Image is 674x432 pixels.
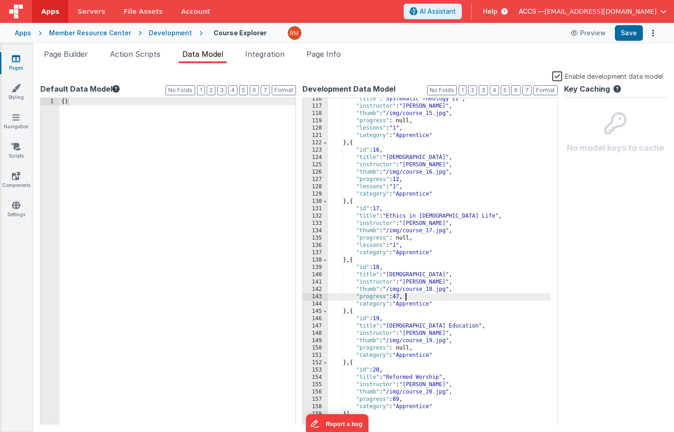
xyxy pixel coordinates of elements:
button: No Folds [165,85,195,95]
div: 138 [303,257,328,264]
div: 158 [303,403,328,410]
span: Apps [41,7,59,16]
div: 132 [303,213,328,220]
div: 136 [303,242,328,249]
button: 3 [479,85,488,95]
button: 7 [522,85,532,95]
div: 155 [303,381,328,388]
img: 1e10b08f9103151d1000344c2f9be56b [288,27,301,39]
button: Save [615,25,643,41]
div: 135 [303,235,328,242]
div: 146 [303,315,328,323]
span: AI Assistant [420,7,456,16]
button: Options [647,27,659,39]
button: Default Data Model [40,83,120,94]
div: 128 [303,183,328,191]
button: Preview [565,26,611,40]
div: 121 [303,132,328,139]
span: Page Info [307,49,341,59]
div: 160 [303,418,328,425]
div: 122 [303,139,328,147]
button: Format [272,85,296,95]
div: 125 [303,161,328,169]
div: 145 [303,308,328,315]
div: 133 [303,220,328,227]
div: Apps [15,28,31,38]
div: 144 [303,301,328,308]
h4: Course Explorer [214,29,267,36]
span: Servers [77,7,105,16]
div: 117 [303,103,328,110]
div: 126 [303,169,328,176]
button: Format [533,85,558,95]
div: 124 [303,154,328,161]
div: 134 [303,227,328,235]
div: 129 [303,191,328,198]
div: 147 [303,323,328,330]
button: AI Assistant [404,4,462,19]
div: 156 [303,388,328,396]
div: Member Resource Center [49,28,131,38]
div: 152 [303,359,328,366]
div: 150 [303,345,328,352]
span: Integration [245,49,285,59]
button: No Folds [427,85,457,95]
div: 130 [303,198,328,205]
button: 1 [459,85,466,95]
label: Enable development data model [552,71,663,81]
div: 139 [303,264,328,271]
span: Page Builder [44,49,88,59]
button: 5 [239,85,248,95]
button: 5 [501,85,510,95]
div: 131 [303,205,328,213]
div: 142 [303,286,328,293]
button: 6 [511,85,521,95]
button: 1 [197,85,205,95]
div: 148 [303,330,328,337]
div: 151 [303,352,328,359]
button: 3 [217,85,226,95]
div: 154 [303,374,328,381]
span: [EMAIL_ADDRESS][DOMAIN_NAME] [544,7,657,16]
button: 2 [468,85,477,95]
span: Action Scripts [110,49,160,59]
div: 120 [303,125,328,132]
span: Development Data Model [302,83,395,94]
button: 6 [250,85,259,95]
div: 118 [303,110,328,117]
div: 140 [303,271,328,279]
div: 127 [303,176,328,183]
div: 153 [303,366,328,374]
span: File Assets [124,7,163,16]
div: 137 [303,249,328,257]
button: 7 [261,85,270,95]
div: Development [149,28,192,38]
span: Data Model [182,49,223,59]
div: 123 [303,147,328,154]
div: 119 [303,117,328,125]
div: 116 [303,95,328,103]
p: No model keys to cache [567,142,664,154]
div: 141 [303,279,328,286]
div: 149 [303,337,328,345]
button: ACCS — [EMAIL_ADDRESS][DOMAIN_NAME] [519,7,667,16]
div: 157 [303,396,328,403]
span: ACCS — [519,7,544,16]
h4: Key Caching [564,85,610,93]
span: Help [483,7,498,16]
button: 4 [228,85,237,95]
button: 2 [207,85,215,95]
div: 143 [303,293,328,301]
div: 1 [41,98,60,105]
div: 159 [303,410,328,418]
button: 4 [490,85,499,95]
